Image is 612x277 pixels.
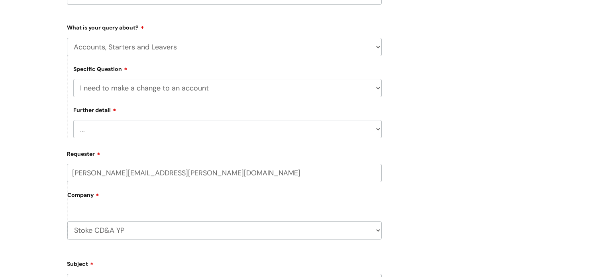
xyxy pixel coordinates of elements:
[67,22,382,31] label: What is your query about?
[73,65,127,73] label: Specific Question
[67,189,382,207] label: Company
[67,258,382,267] label: Subject
[67,148,382,157] label: Requester
[73,106,116,114] label: Further detail
[67,164,382,182] input: Email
